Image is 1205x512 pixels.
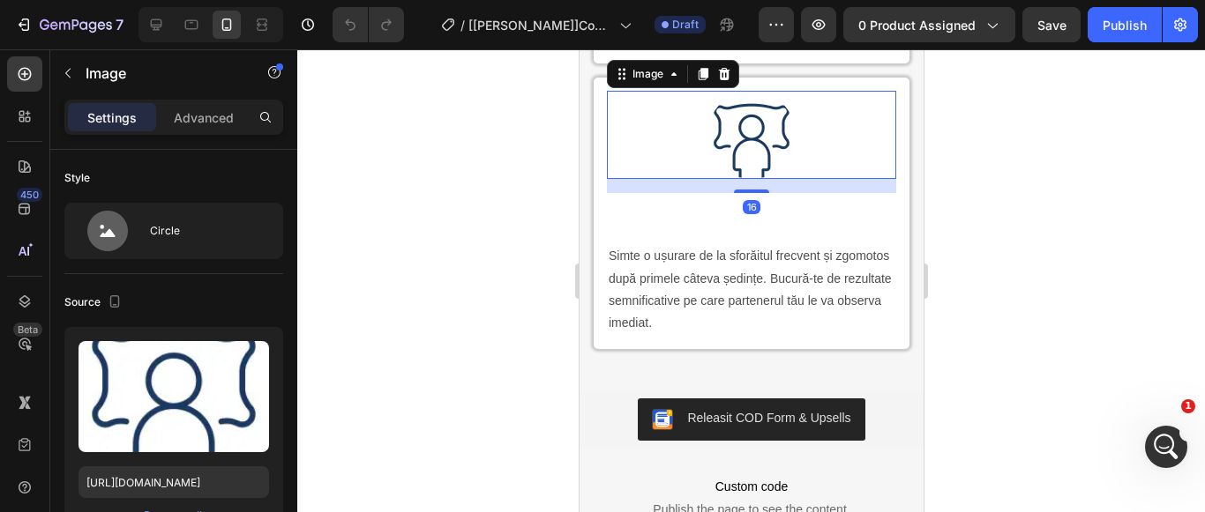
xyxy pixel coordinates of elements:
[79,466,269,498] input: https://example.com/image.jpg
[858,16,976,34] span: 0 product assigned
[116,14,123,35] p: 7
[174,108,234,127] p: Advanced
[1145,426,1187,468] iframe: Intercom live chat
[460,16,465,34] span: /
[1022,7,1081,42] button: Save
[333,7,404,42] div: Undo/Redo
[13,323,42,337] div: Beta
[468,16,612,34] span: [[PERSON_NAME]]Copy of [[PERSON_NAME]]Copy of Somn Tăcut — Antrenament zilnic pentru căi aeriene
[150,211,258,251] div: Circle
[1088,7,1162,42] button: Publish
[87,108,137,127] p: Settings
[64,170,90,186] div: Style
[843,7,1015,42] button: 0 product assigned
[580,49,924,512] iframe: To enrich screen reader interactions, please activate Accessibility in Grammarly extension settings
[79,341,269,452] img: preview-image
[1037,18,1067,33] span: Save
[17,188,42,202] div: 450
[1103,16,1147,34] div: Publish
[86,63,236,84] p: Image
[1181,399,1195,413] span: 1
[64,291,125,315] div: Source
[672,17,699,33] span: Draft
[7,7,131,42] button: 7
